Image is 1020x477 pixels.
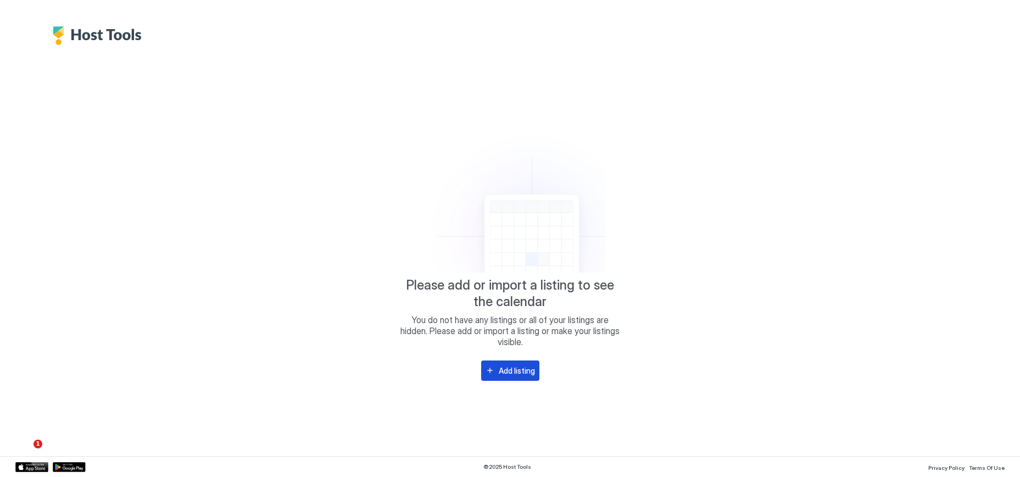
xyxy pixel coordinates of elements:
a: App Store [15,462,48,472]
a: Google Play Store [53,462,86,472]
button: Add listing [481,360,539,381]
iframe: Intercom live chat [11,440,37,466]
span: Please add or import a listing to see the calendar [400,277,620,310]
div: Add listing [499,365,535,376]
a: Privacy Policy [928,461,965,473]
span: You do not have any listings or all of your listings are hidden. Please add or import a listing o... [400,314,620,347]
span: 1 [34,440,42,448]
span: Terms Of Use [969,464,1005,471]
a: Terms Of Use [969,461,1005,473]
div: Host Tools Logo [53,26,147,45]
span: Privacy Policy [928,464,965,471]
span: © 2025 Host Tools [483,463,531,470]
